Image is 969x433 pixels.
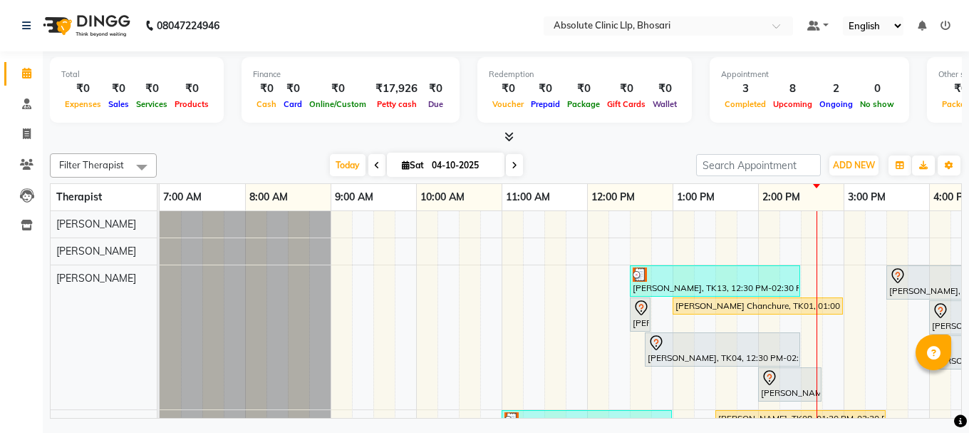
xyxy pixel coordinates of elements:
a: 7:00 AM [160,187,205,208]
div: [PERSON_NAME] Chanchure, TK01, 01:00 PM-03:00 PM, Skin Treatment - Medicine Insertion [674,300,841,312]
span: Prepaid [527,99,564,109]
div: ₹0 [603,81,649,97]
span: Wallet [649,99,680,109]
span: Completed [721,99,769,109]
div: ₹0 [171,81,212,97]
span: [PERSON_NAME] [56,245,136,258]
div: ₹0 [423,81,448,97]
iframe: chat widget [909,376,955,419]
b: 08047224946 [157,6,219,46]
span: Today [330,154,366,176]
span: Voucher [489,99,527,109]
span: No show [856,99,898,109]
span: [PERSON_NAME] [56,218,136,230]
div: Redemption [489,68,680,81]
span: Therapist [56,190,102,203]
div: ₹0 [280,81,306,97]
span: Sat [398,160,427,170]
a: 11:00 AM [502,187,554,208]
span: Upcoming [769,99,816,109]
div: 2 [816,81,856,97]
div: [PERSON_NAME], TK04, 12:30 PM-02:30 PM, DERMA PEN4 [646,335,799,365]
a: 1:00 PM [673,187,718,208]
div: [PERSON_NAME], TK03, 02:00 PM-02:45 PM, Skin Treatment- EYE CELL Treatment [760,370,820,399]
div: ₹0 [253,81,280,97]
div: ₹0 [61,81,105,97]
div: ₹0 [649,81,680,97]
span: Due [425,99,447,109]
span: Cash [253,99,280,109]
div: 8 [769,81,816,97]
div: [PERSON_NAME], TK13, 12:30 PM-02:30 PM, Skin Treatment - Co2 [631,268,799,295]
a: 8:00 AM [246,187,291,208]
span: Ongoing [816,99,856,109]
div: Total [61,68,212,81]
span: [PERSON_NAME] [56,417,136,429]
span: Card [280,99,306,109]
div: Finance [253,68,448,81]
span: Online/Custom [306,99,370,109]
a: 2:00 PM [759,187,804,208]
div: ₹0 [306,81,370,97]
div: ₹0 [133,81,171,97]
input: Search Appointment [696,154,821,176]
div: 3 [721,81,769,97]
a: 12:00 PM [588,187,638,208]
span: ADD NEW [833,160,875,170]
span: [PERSON_NAME] [56,272,136,285]
span: Sales [105,99,133,109]
span: Gift Cards [603,99,649,109]
a: 10:00 AM [417,187,468,208]
span: Filter Therapist [59,159,124,170]
span: Products [171,99,212,109]
div: ₹0 [489,81,527,97]
input: 2025-10-04 [427,155,499,176]
button: ADD NEW [829,156,879,175]
span: Package [564,99,603,109]
div: [PERSON_NAME], TK04, 12:30 PM-02:30 PM, DERMA PEN4 [631,300,649,330]
div: ₹0 [527,81,564,97]
div: Appointment [721,68,898,81]
img: logo [36,6,134,46]
span: Petty cash [373,99,420,109]
div: ₹0 [105,81,133,97]
div: 0 [856,81,898,97]
span: Services [133,99,171,109]
div: ₹17,926 [370,81,423,97]
a: 3:00 PM [844,187,889,208]
div: [PERSON_NAME], TK08, 01:30 PM-03:30 PM, Skin Treatment - Peel(Face) [717,412,884,425]
span: Expenses [61,99,105,109]
div: ₹0 [564,81,603,97]
a: 9:00 AM [331,187,377,208]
